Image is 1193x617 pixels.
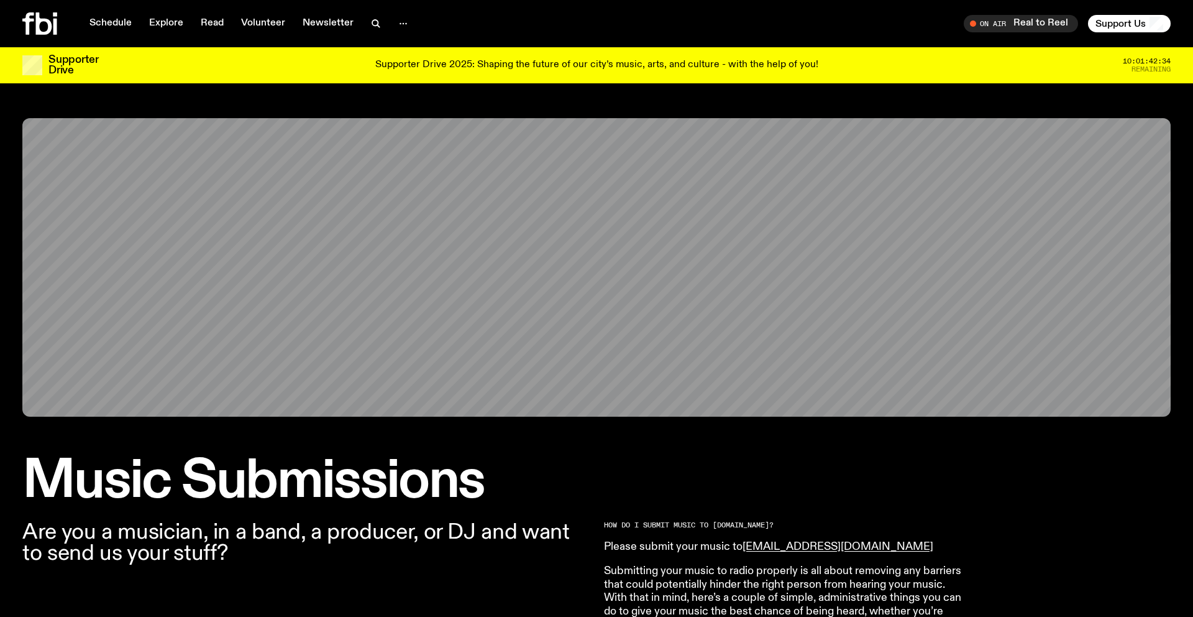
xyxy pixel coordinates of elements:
[604,522,962,529] h2: HOW DO I SUBMIT MUSIC TO [DOMAIN_NAME]?
[375,60,818,71] p: Supporter Drive 2025: Shaping the future of our city’s music, arts, and culture - with the help o...
[193,15,231,32] a: Read
[22,522,589,564] p: Are you a musician, in a band, a producer, or DJ and want to send us your stuff?
[142,15,191,32] a: Explore
[48,55,98,76] h3: Supporter Drive
[1131,66,1171,73] span: Remaining
[234,15,293,32] a: Volunteer
[1123,58,1171,65] span: 10:01:42:34
[1088,15,1171,32] button: Support Us
[964,15,1078,32] button: On AirReal to Reel
[82,15,139,32] a: Schedule
[743,541,933,552] a: [EMAIL_ADDRESS][DOMAIN_NAME]
[1095,18,1146,29] span: Support Us
[604,540,962,554] p: Please submit your music to
[22,457,1171,507] h1: Music Submissions
[295,15,361,32] a: Newsletter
